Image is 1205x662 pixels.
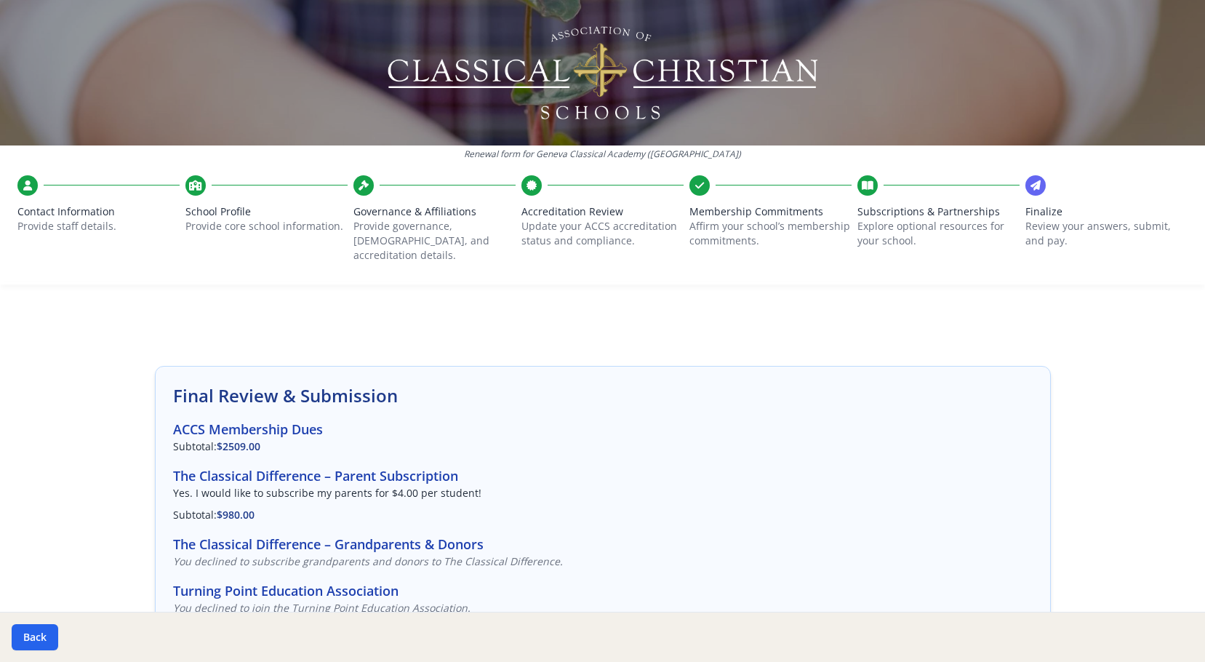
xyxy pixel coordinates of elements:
[17,204,180,219] span: Contact Information
[173,508,1033,522] p: Subtotal:
[12,624,58,650] button: Back
[217,439,260,453] span: $2509.00
[521,219,684,248] p: Update your ACCS accreditation status and compliance.
[173,581,1033,601] h3: Turning Point Education Association
[173,439,1033,454] p: Subtotal:
[173,486,481,500] span: Yes. I would like to subscribe my parents for $4.00 per student!
[173,534,1033,554] h3: The Classical Difference – Grandparents & Donors
[857,204,1020,219] span: Subscriptions & Partnerships
[385,22,820,124] img: Logo
[353,204,516,219] span: Governance & Affiliations
[353,219,516,263] p: Provide governance, [DEMOGRAPHIC_DATA], and accreditation details.
[173,601,1033,615] p: You declined to join the Turning Point Education Association.
[185,219,348,234] p: Provide core school information.
[17,219,180,234] p: Provide staff details.
[173,419,1033,439] h3: ACCS Membership Dues
[185,204,348,219] span: School Profile
[521,204,684,219] span: Accreditation Review
[689,204,852,219] span: Membership Commitments
[217,508,255,522] span: $980.00
[173,384,1033,407] h2: Final Review & Submission
[173,466,1033,486] h3: The Classical Difference – Parent Subscription
[173,554,1033,569] p: You declined to subscribe grandparents and donors to The Classical Difference.
[857,219,1020,248] p: Explore optional resources for your school.
[1025,204,1188,219] span: Finalize
[689,219,852,248] p: Affirm your school’s membership commitments.
[1025,219,1188,248] p: Review your answers, submit, and pay.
